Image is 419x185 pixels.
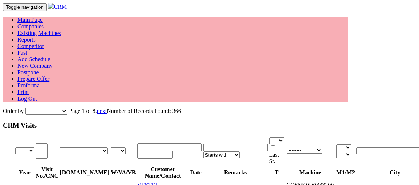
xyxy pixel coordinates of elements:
[190,166,202,180] th: Date
[69,108,181,114] span: Number of Records Found: 366
[17,36,36,43] a: Reports
[17,56,50,62] a: Add Schedule
[17,50,27,56] a: Past
[17,95,37,102] a: Log Out
[17,76,49,82] a: Prepare Offer
[17,43,44,49] a: Competitor
[97,108,107,114] a: next
[3,108,416,115] div: Order by
[17,63,52,69] a: New Company
[15,166,35,180] th: Year
[17,89,29,95] a: Print
[17,30,61,36] a: Existing Machines
[59,166,110,180] th: [DOMAIN_NAME]
[269,166,285,180] th: T
[137,166,189,180] th: Customer Name/Contact
[3,3,47,11] button: Toggle navigation
[17,17,43,23] a: Main Page
[17,69,39,75] a: Postpone
[48,4,67,10] a: CRM
[285,166,336,180] th: Machine
[6,4,44,10] span: Toggle navigation
[3,122,416,130] h3: CRM Visits
[17,23,44,29] a: Companies
[336,166,355,180] th: M1/M2
[48,3,54,9] img: header.png
[269,137,285,165] td: Last St.
[110,166,136,180] th: W/VA/VB
[69,108,97,114] span: Page 1 of 8.
[203,166,268,180] th: Remarks
[17,82,39,88] a: Proforma
[35,166,59,180] th: Visit No./CNC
